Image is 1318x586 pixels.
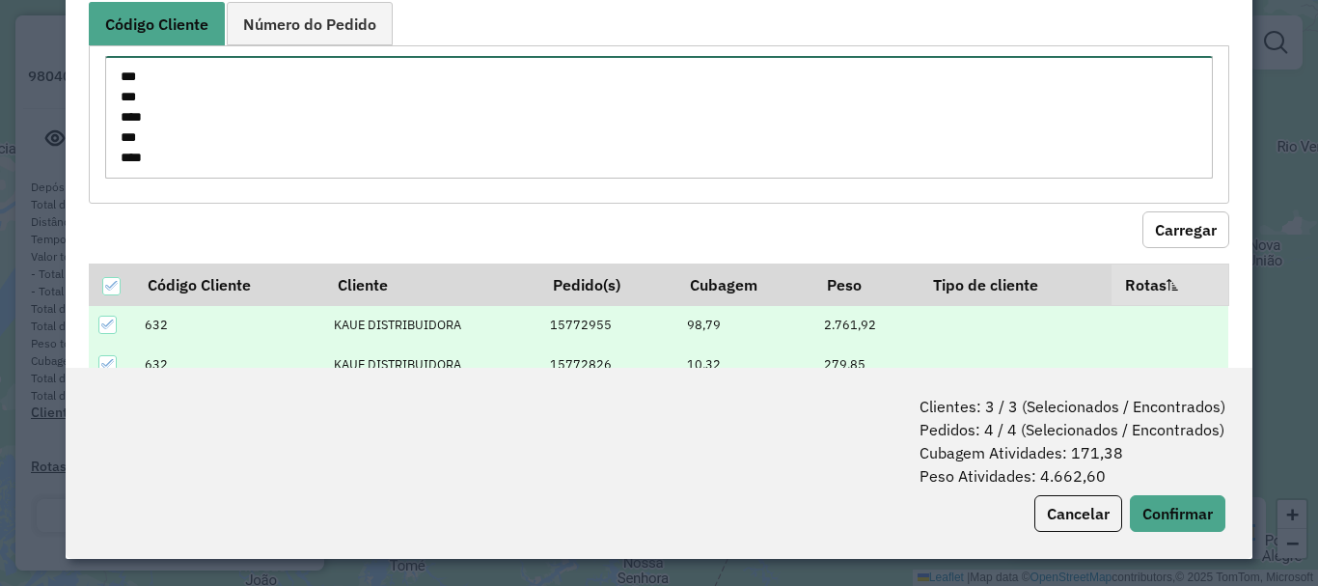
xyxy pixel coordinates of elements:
span: Código Cliente [105,16,208,32]
th: Cliente [324,264,539,305]
span: Número do Pedido [243,16,376,32]
td: 632 [135,345,324,384]
th: Código Cliente [135,264,324,305]
td: KAUE DISTRIBUIDORA [324,345,539,384]
button: Carregar [1142,211,1229,248]
button: Confirmar [1130,495,1225,532]
td: 98,79 [676,305,813,345]
span: Clientes: 3 / 3 (Selecionados / Encontrados) Pedidos: 4 / 4 (Selecionados / Encontrados) Cubagem ... [920,395,1225,488]
th: Peso [814,264,920,305]
button: Cancelar [1034,495,1122,532]
td: 2.761,92 [814,305,920,345]
th: Tipo de cliente [920,264,1112,305]
td: 632 [135,305,324,345]
th: Pedido(s) [539,264,676,305]
th: Rotas [1112,264,1228,305]
span: 15772955 [550,317,612,333]
td: KAUE DISTRIBUIDORA [324,305,539,345]
td: 10,32 [676,345,813,384]
span: 15772826 [550,356,612,373]
td: 279,85 [814,345,920,384]
th: Cubagem [676,264,813,305]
